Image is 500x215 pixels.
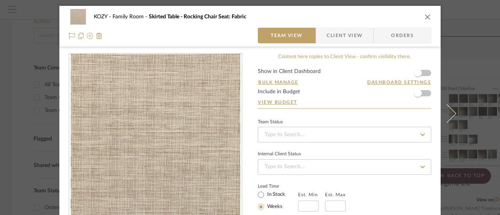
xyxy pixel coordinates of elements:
[258,120,283,124] div: Team Status
[94,14,112,20] span: KOZY
[327,28,362,43] span: Client View
[258,183,298,190] label: Lead Time
[266,203,282,210] label: Weeks
[258,79,299,86] button: Bulk Manage
[69,9,87,25] img: 04d74726-f26a-4fcf-b2b9-56d222c67ffd_48x40.jpg
[325,192,346,197] label: Est. Max
[258,190,298,211] mat-radio-group: Select item type
[298,192,318,197] label: Est. Min
[149,14,246,20] span: Skirted Table - Rocking Chair Seat: Fabric
[424,13,431,20] button: close
[266,191,285,198] label: In Stock
[258,152,301,156] div: Internal Client Status
[112,14,149,20] span: Family Room
[367,79,431,86] button: Dashboard Settings
[258,127,431,142] input: Type to Search…
[382,28,422,43] span: Orders
[258,53,431,61] div: Content here copies to Client View - confirm visibility there.
[271,28,303,43] span: Team View
[258,159,431,175] input: Type to Search…
[96,33,102,39] img: Remove from project
[258,99,431,105] a: View Budget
